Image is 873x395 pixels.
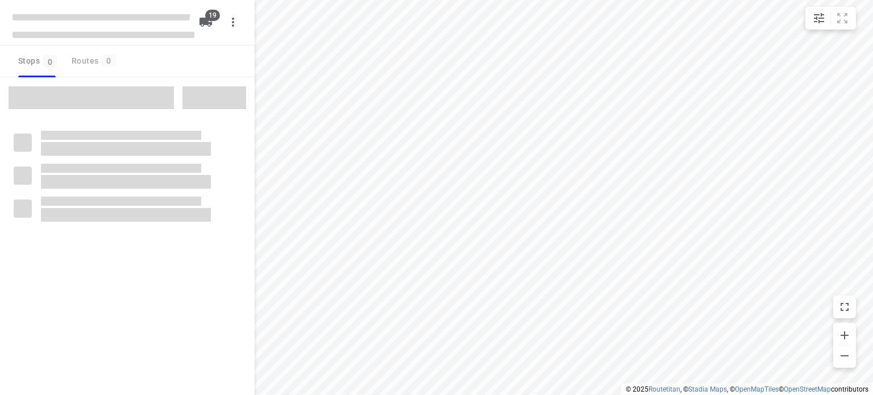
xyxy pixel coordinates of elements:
[688,385,727,393] a: Stadia Maps
[805,7,856,30] div: small contained button group
[808,7,830,30] button: Map settings
[784,385,831,393] a: OpenStreetMap
[735,385,779,393] a: OpenMapTiles
[648,385,680,393] a: Routetitan
[626,385,868,393] li: © 2025 , © , © © contributors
